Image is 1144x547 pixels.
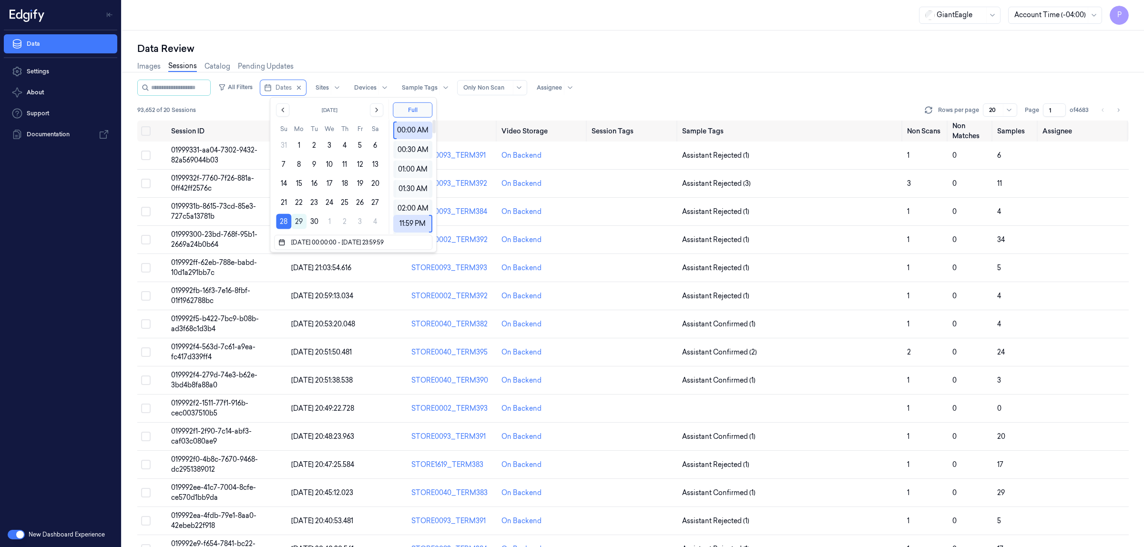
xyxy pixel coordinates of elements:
[352,176,368,191] button: Friday, September 19th, 2025
[682,432,756,442] span: Assistant Confirmed (1)
[306,195,322,210] button: Tuesday, September 23rd, 2025
[141,179,151,188] button: Select row
[368,176,383,191] button: Saturday, September 20th, 2025
[682,207,749,217] span: Assistant Rejected (1)
[1070,106,1089,114] span: of 4683
[368,195,383,210] button: Saturday, September 27th, 2025
[276,157,291,172] button: Sunday, September 7th, 2025
[276,124,383,229] table: September 2025
[171,314,259,333] span: 019992f5-b422-7bc9-b08b-ad3f68c1d3b4
[997,179,1002,188] span: 11
[370,103,383,117] button: Go to the Next Month
[682,151,749,161] span: Assistant Rejected (1)
[141,126,151,136] button: Select all
[291,432,354,441] span: [DATE] 20:48:23.963
[102,7,117,22] button: Toggle Navigation
[337,176,352,191] button: Thursday, September 18th, 2025
[4,125,117,144] a: Documentation
[306,124,322,134] th: Tuesday
[137,61,161,71] a: Images
[4,34,117,53] a: Data
[291,263,351,272] span: [DATE] 21:03:54.616
[397,180,429,197] div: 01:30 AM
[276,176,291,191] button: Sunday, September 14th, 2025
[501,291,541,301] div: On Backend
[501,207,541,217] div: On Backend
[411,347,494,357] div: STORE0040_TERM395
[997,404,1001,413] span: 0
[682,235,749,245] span: Assistant Rejected (1)
[952,432,957,441] span: 0
[411,151,494,161] div: STORE0093_TERM391
[291,195,306,210] button: Monday, September 22nd, 2025
[291,124,306,134] th: Monday
[171,146,257,164] span: 01999331-aa04-7302-9432-82a569044b03
[368,214,383,229] button: Saturday, October 4th, 2025
[141,291,151,301] button: Select row
[952,151,957,160] span: 0
[141,460,151,469] button: Select row
[141,488,151,497] button: Select row
[411,404,494,414] div: STORE0002_TERM393
[291,214,306,229] button: Today, Monday, September 29th, 2025
[352,214,368,229] button: Friday, October 3rd, 2025
[137,106,196,114] span: 93,652 of 20 Sessions
[682,263,749,273] span: Assistant Rejected (1)
[337,195,352,210] button: Thursday, September 25th, 2025
[907,404,909,413] span: 1
[397,214,429,232] div: 11:59 PM
[952,404,957,413] span: 0
[276,124,291,134] th: Sunday
[322,138,337,153] button: Wednesday, September 3rd, 2025
[214,80,256,95] button: All Filters
[171,455,258,474] span: 019992f0-4b8c-7670-9468-dc2951389012
[171,511,256,530] span: 019992ea-4fdb-79e1-8aa0-42ebeb22f918
[498,121,588,142] th: Video Storage
[291,488,353,497] span: [DATE] 20:45:12.023
[501,404,541,414] div: On Backend
[997,460,1003,469] span: 17
[276,103,289,117] button: Go to the Previous Month
[949,121,994,142] th: Non Matches
[952,207,957,216] span: 0
[276,83,292,92] span: Dates
[276,138,291,153] button: Sunday, August 31st, 2025
[678,121,904,142] th: Sample Tags
[993,121,1039,142] th: Samples
[4,83,117,102] button: About
[337,124,352,134] th: Thursday
[171,399,248,417] span: 019992f2-1511-77f1-916b-cec0037510b5
[501,263,541,273] div: On Backend
[501,179,541,189] div: On Backend
[501,488,541,498] div: On Backend
[171,258,257,277] span: 019992ff-62eb-788e-babd-10d1a291bb7c
[322,195,337,210] button: Wednesday, September 24th, 2025
[1039,121,1129,142] th: Assignee
[411,179,494,189] div: STORE0093_TERM392
[368,157,383,172] button: Saturday, September 13th, 2025
[952,460,957,469] span: 0
[291,176,306,191] button: Monday, September 15th, 2025
[291,517,353,525] span: [DATE] 20:40:53.481
[411,319,494,329] div: STORE0040_TERM382
[1110,6,1129,25] button: P
[137,42,1129,55] div: Data Review
[352,138,368,153] button: Friday, September 5th, 2025
[501,151,541,161] div: On Backend
[682,460,749,470] span: Assistant Rejected (1)
[141,319,151,329] button: Select row
[1025,106,1039,114] span: Page
[411,263,494,273] div: STORE0093_TERM393
[397,121,429,139] div: 00:00 AM
[238,61,294,71] a: Pending Updates
[276,195,291,210] button: Sunday, September 21st, 2025
[501,347,541,357] div: On Backend
[952,179,957,188] span: 0
[291,292,353,300] span: [DATE] 20:59:13.034
[352,195,368,210] button: Friday, September 26th, 2025
[411,375,494,385] div: STORE0040_TERM390
[291,348,352,356] span: [DATE] 20:51:50.481
[295,103,364,117] button: [DATE]
[171,483,256,502] span: 019992ee-41c7-7004-8cfe-ce570d1bb9da
[501,516,541,526] div: On Backend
